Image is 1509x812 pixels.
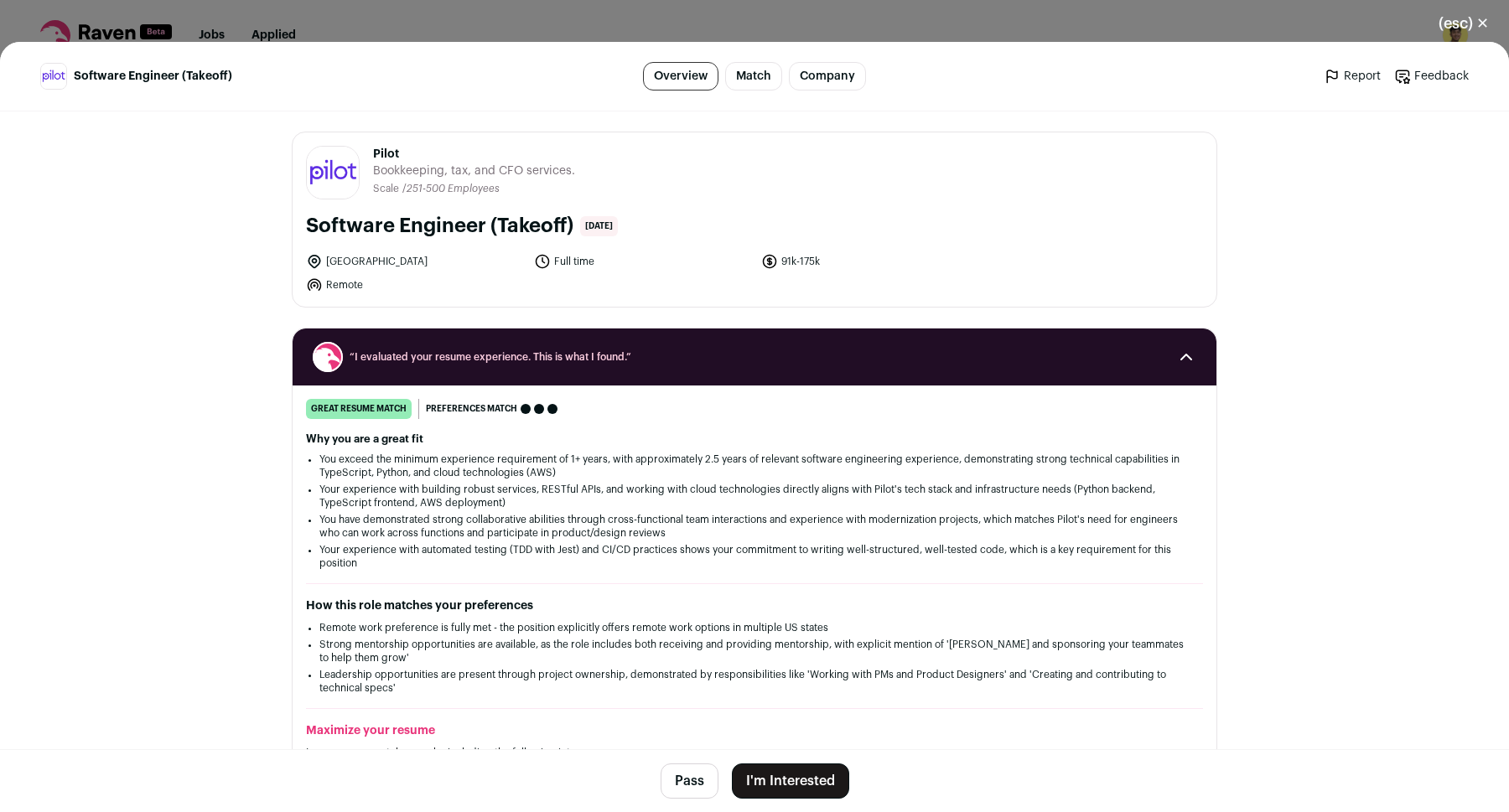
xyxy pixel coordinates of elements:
span: [DATE] [580,216,618,236]
a: Match [725,62,782,91]
img: 6795089edcf7b624d9c455d2b0670ab95e17a1d218b3c8696c12a1e40f1812ef.jpg [41,64,66,89]
h2: Why you are a great fit [306,432,1203,446]
button: Close modal [1418,5,1509,42]
span: Preferences match [426,401,517,417]
li: Your experience with automated testing (TDD with Jest) and CI/CD practices shows your commitment ... [319,543,1190,570]
button: Pass [661,763,718,799]
div: great resume match [306,399,412,419]
a: Feedback [1394,68,1469,85]
span: Software Engineer (Takeoff) [74,68,232,85]
li: You have demonstrated strong collaborative abilities through cross-functional team interactions a... [319,513,1190,540]
li: / [402,183,500,195]
li: Strong mentorship opportunities are available, as the role includes both receiving and providing ... [319,638,1190,665]
li: You exceed the minimum experience requirement of 1+ years, with approximately 2.5 years of releva... [319,453,1190,479]
button: I'm Interested [732,763,849,799]
h2: How this role matches your preferences [306,597,1203,614]
p: Increase your match score by including the following into your resume [306,746,1203,759]
span: 251-500 Employees [407,184,500,194]
li: Leadership opportunities are present through project ownership, demonstrated by responsibilities ... [319,668,1190,695]
h2: Maximize your resume [306,722,1203,739]
h1: Software Engineer (Takeoff) [306,213,573,240]
li: Full time [534,253,752,270]
li: Scale [373,183,402,195]
span: Bookkeeping, tax, and CFO services. [373,163,575,179]
span: Pilot [373,146,575,163]
li: [GEOGRAPHIC_DATA] [306,253,524,270]
a: Overview [643,62,718,91]
li: Remote work preference is fully met - the position explicitly offers remote work options in multi... [319,621,1190,634]
a: Company [789,62,866,91]
span: “I evaluated your resume experience. This is what I found.” [350,350,1159,364]
li: 91k-175k [761,253,979,270]
li: Remote [306,277,524,293]
li: Your experience with building robust services, RESTful APIs, and working with cloud technologies ... [319,483,1190,509]
a: Report [1324,68,1381,85]
img: 6795089edcf7b624d9c455d2b0670ab95e17a1d218b3c8696c12a1e40f1812ef.jpg [307,147,359,199]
